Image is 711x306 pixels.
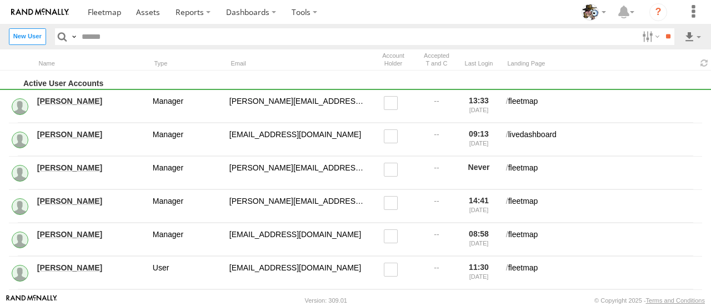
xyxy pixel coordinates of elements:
[69,28,78,44] label: Search Query
[151,161,223,185] div: Manager
[371,51,415,69] div: Account Holder
[504,94,702,118] div: fleetmap
[384,229,403,243] label: Read only
[504,128,702,152] div: livedashboard
[683,28,702,44] label: Export results as...
[504,228,702,252] div: fleetmap
[504,194,702,218] div: fleetmap
[594,297,705,304] div: © Copyright 2025 -
[458,58,500,69] div: Last Login
[228,94,367,118] div: alberto_buenos@abs-abs.com
[37,196,145,206] a: [PERSON_NAME]
[458,128,500,152] div: 09:13 [DATE]
[458,228,500,252] div: 08:58 [DATE]
[151,128,223,152] div: Manager
[458,94,500,118] div: 13:33 [DATE]
[228,128,367,152] div: framos@jeldwen.com
[698,58,711,68] span: Refresh
[646,297,705,304] a: Terms and Conditions
[458,194,500,218] div: 14:41 [DATE]
[420,51,453,69] div: Has user accepted Terms and Conditions
[151,94,223,118] div: Manager
[37,96,145,106] a: [PERSON_NAME]
[37,263,145,273] a: [PERSON_NAME]
[504,261,702,285] div: fleetmap
[9,28,46,44] label: Create New User
[11,8,69,16] img: rand-logo.svg
[384,196,403,210] label: Read only
[151,194,223,218] div: Manager
[638,28,662,44] label: Search Filter Options
[384,96,403,110] label: Read only
[305,297,347,304] div: Version: 309.01
[578,4,610,21] div: Scott Bennett
[151,228,223,252] div: Manager
[151,58,223,69] div: Type
[37,129,145,139] a: [PERSON_NAME]
[458,261,500,285] div: 11:30 [DATE]
[228,58,367,69] div: Email
[228,261,367,285] div: LHernandez@jeldwen.com
[228,161,367,185] div: garry_schouwburg@abs-abs.com
[504,58,693,69] div: Landing Page
[36,58,147,69] div: Name
[37,163,145,173] a: [PERSON_NAME]
[37,229,145,239] a: [PERSON_NAME]
[228,194,367,218] div: jorge_ramos@abs-abs.com
[6,295,57,306] a: Visit our Website
[228,228,367,252] div: julio_aguilar@abs-abs.com
[384,129,403,143] label: Read only
[384,163,403,177] label: Read only
[504,161,702,185] div: fleetmap
[151,261,223,285] div: User
[384,263,403,277] label: Read only
[649,3,667,21] i: ?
